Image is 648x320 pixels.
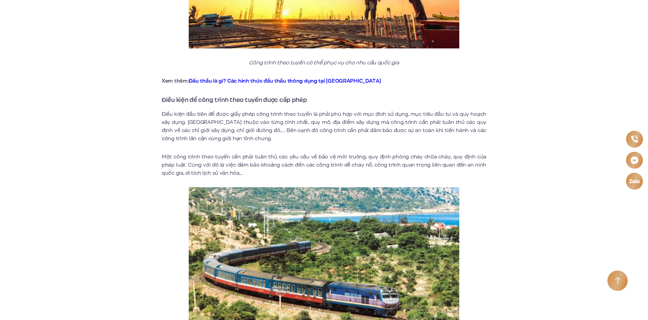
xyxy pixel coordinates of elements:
img: Messenger icon [630,156,639,164]
strong: Điều kiện để công trình theo tuyến được cấp phép [162,95,307,104]
img: Zalo icon [629,179,640,183]
a: Đấu thầu là gì? Các hình thức đấu thầu thông dụng tại [GEOGRAPHIC_DATA] [189,77,381,85]
em: Công trình theo tuyến có thể phục vụ cho nhu cầu quốc gia [249,59,399,66]
p: Một công trình theo tuyến cần phải tuân thủ các yêu cầu về bảo vệ môi trường, quy định phòng cháy... [162,153,486,177]
img: Phone icon [631,135,638,143]
img: Arrow icon [615,277,621,285]
strong: Xem thêm: [162,77,381,85]
p: Điều kiện đầu tiên để được giấy phép công trình theo tuyến là phải phù hợp với mục đích sử dụng, ... [162,110,486,143]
